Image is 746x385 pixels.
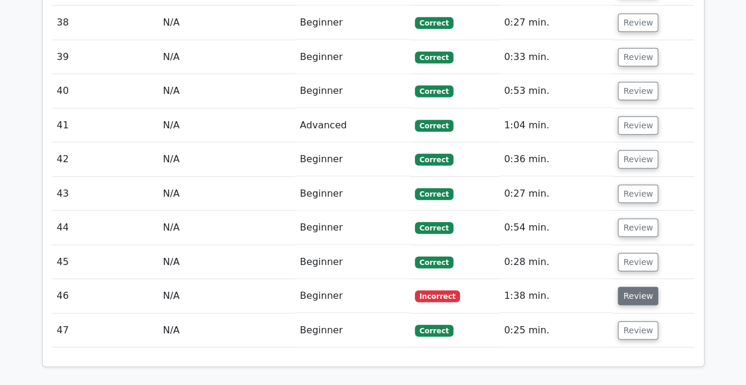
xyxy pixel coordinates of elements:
[52,314,158,348] td: 47
[618,150,658,169] button: Review
[499,245,613,279] td: 0:28 min.
[415,86,453,97] span: Correct
[158,245,295,279] td: N/A
[499,177,613,211] td: 0:27 min.
[295,211,409,245] td: Beginner
[295,74,409,108] td: Beginner
[415,222,453,234] span: Correct
[295,40,409,74] td: Beginner
[499,314,613,348] td: 0:25 min.
[295,143,409,176] td: Beginner
[52,177,158,211] td: 43
[415,52,453,64] span: Correct
[499,109,613,143] td: 1:04 min.
[499,279,613,313] td: 1:38 min.
[415,188,453,200] span: Correct
[158,279,295,313] td: N/A
[52,74,158,108] td: 40
[295,6,409,40] td: Beginner
[158,177,295,211] td: N/A
[52,143,158,176] td: 42
[499,6,613,40] td: 0:27 min.
[618,219,658,237] button: Review
[158,40,295,74] td: N/A
[52,245,158,279] td: 45
[415,291,461,302] span: Incorrect
[499,40,613,74] td: 0:33 min.
[158,109,295,143] td: N/A
[52,279,158,313] td: 46
[618,116,658,135] button: Review
[295,245,409,279] td: Beginner
[415,257,453,269] span: Correct
[295,314,409,348] td: Beginner
[618,48,658,67] button: Review
[618,185,658,203] button: Review
[158,6,295,40] td: N/A
[618,14,658,32] button: Review
[295,109,409,143] td: Advanced
[618,82,658,100] button: Review
[158,314,295,348] td: N/A
[52,6,158,40] td: 38
[415,325,453,337] span: Correct
[499,211,613,245] td: 0:54 min.
[52,40,158,74] td: 39
[499,74,613,108] td: 0:53 min.
[52,109,158,143] td: 41
[618,287,658,305] button: Review
[618,253,658,272] button: Review
[158,74,295,108] td: N/A
[415,154,453,166] span: Correct
[618,321,658,340] button: Review
[158,211,295,245] td: N/A
[52,211,158,245] td: 44
[499,143,613,176] td: 0:36 min.
[415,120,453,132] span: Correct
[158,143,295,176] td: N/A
[415,17,453,29] span: Correct
[295,279,409,313] td: Beginner
[295,177,409,211] td: Beginner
